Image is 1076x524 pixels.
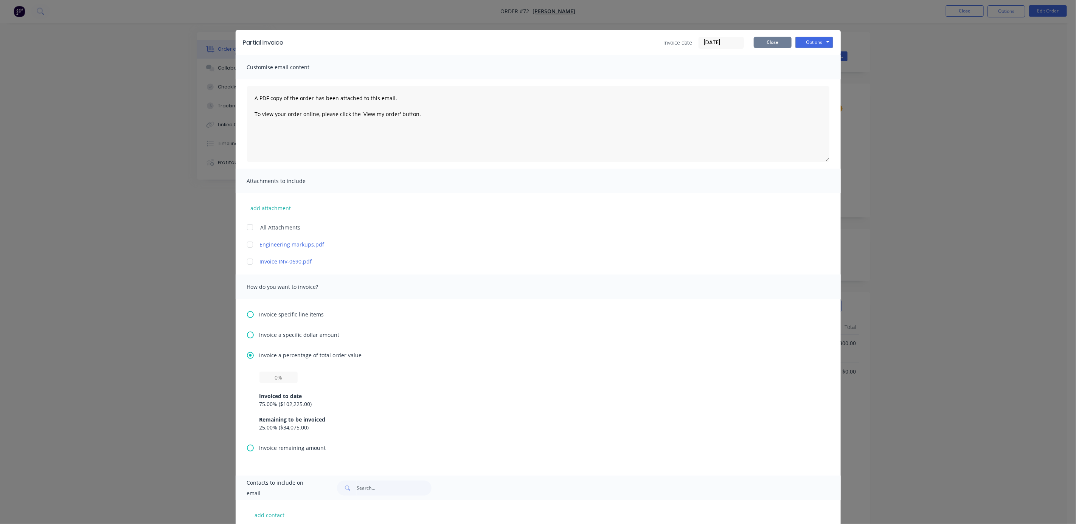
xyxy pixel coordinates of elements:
a: Engineering markups.pdf [260,240,794,248]
div: Partial Invoice [243,38,284,47]
input: Search... [357,481,432,496]
span: All Attachments [261,223,301,231]
div: Invoiced to date [259,392,817,400]
button: add attachment [247,202,295,214]
div: 25.00 % ( $34,075.00 ) [259,423,817,431]
span: Invoice a specific dollar amount [259,331,340,339]
textarea: A PDF copy of the order has been attached to this email. To view your order online, please click ... [247,86,829,162]
a: Invoice INV-0690.pdf [260,257,794,265]
span: Invoice a percentage of total order value [259,351,362,359]
span: How do you want to invoice? [247,282,330,292]
input: 0% [259,372,298,383]
span: Invoice remaining amount [259,444,326,452]
button: Options [795,37,833,48]
button: add contact [247,509,292,521]
button: Close [754,37,792,48]
div: Remaining to be invoiced [259,415,817,423]
span: Invoice specific line items [259,310,324,318]
span: Invoice date [664,39,692,47]
span: Attachments to include [247,176,330,186]
div: 75.00 % ( $102,225.00 ) [259,400,817,408]
span: Customise email content [247,62,330,73]
span: Contacts to include on email [247,477,318,499]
